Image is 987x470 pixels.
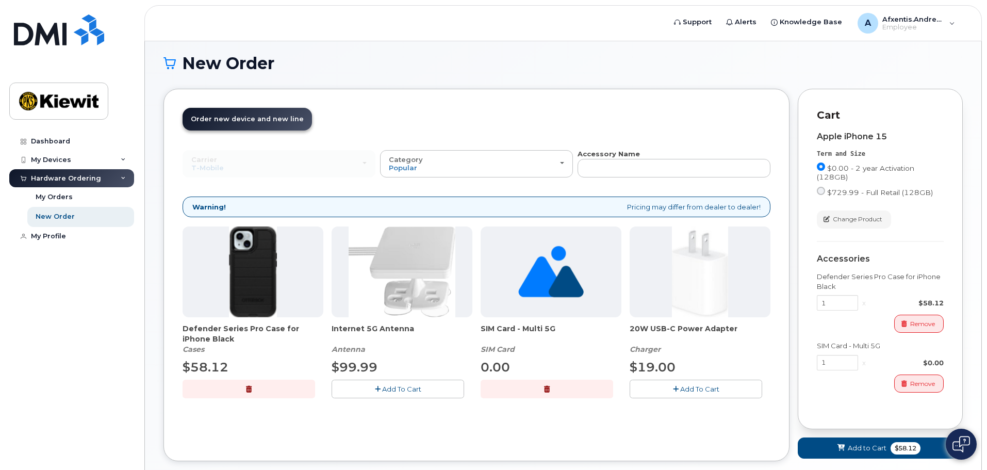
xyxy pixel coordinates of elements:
[183,197,770,218] div: Pricing may differ from dealer to dealer!
[680,385,719,393] span: Add To Cart
[817,341,944,351] div: SIM Card - Multi 5G
[332,323,472,354] div: Internet 5G Antenna
[891,442,920,455] span: $58.12
[389,164,417,172] span: Popular
[332,360,377,375] span: $99.99
[163,54,963,72] h1: New Order
[332,380,464,398] button: Add To Cart
[910,319,935,329] span: Remove
[382,385,421,393] span: Add To Cart
[870,298,944,308] div: $58.12
[192,202,226,212] strong: Warning!
[630,360,676,375] span: $19.00
[183,323,323,344] span: Defender Series Pro Case for iPhone Black
[910,379,935,388] span: Remove
[817,108,944,123] p: Cart
[183,360,228,375] span: $58.12
[380,150,573,177] button: Category Popular
[894,315,944,333] button: Remove
[349,226,456,317] img: TMobile_5G_Ant.png
[952,436,970,452] img: Open chat
[817,164,914,181] span: $0.00 - 2 year Activation (128GB)
[191,115,304,123] span: Order new device and new line
[481,323,621,344] span: SIM Card - Multi 5G
[630,323,770,344] span: 20W USB-C Power Adapter
[389,155,423,164] span: Category
[229,226,277,317] img: defenderiphone14.png
[870,358,944,368] div: $0.00
[817,150,944,158] div: Term and Size
[630,380,762,398] button: Add To Cart
[630,323,770,354] div: 20W USB-C Power Adapter
[672,226,728,317] img: apple20w.jpg
[817,254,944,264] div: Accessories
[332,323,472,344] span: Internet 5G Antenna
[578,150,640,158] strong: Accessory Name
[817,132,944,141] div: Apple iPhone 15
[817,163,825,171] input: $0.00 - 2 year Activation (128GB)
[817,272,944,291] div: Defender Series Pro Case for iPhone Black
[481,323,621,354] div: SIM Card - Multi 5G
[183,323,323,354] div: Defender Series Pro Case for iPhone Black
[798,437,963,459] button: Add to Cart $58.12
[332,345,365,354] em: Antenna
[827,188,933,197] span: $729.99 - Full Retail (128GB)
[481,360,510,375] span: 0.00
[848,443,886,453] span: Add to Cart
[481,345,515,354] em: SIM Card
[630,345,661,354] em: Charger
[183,345,204,354] em: Cases
[858,298,870,308] div: x
[817,210,891,229] button: Change Product
[833,215,882,224] span: Change Product
[518,226,584,317] img: no_image_found-2caef05468ed5679b831cfe6fc140e25e0c280774317ffc20a367ab7fd17291e.png
[894,375,944,393] button: Remove
[817,187,825,195] input: $729.99 - Full Retail (128GB)
[858,358,870,368] div: x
